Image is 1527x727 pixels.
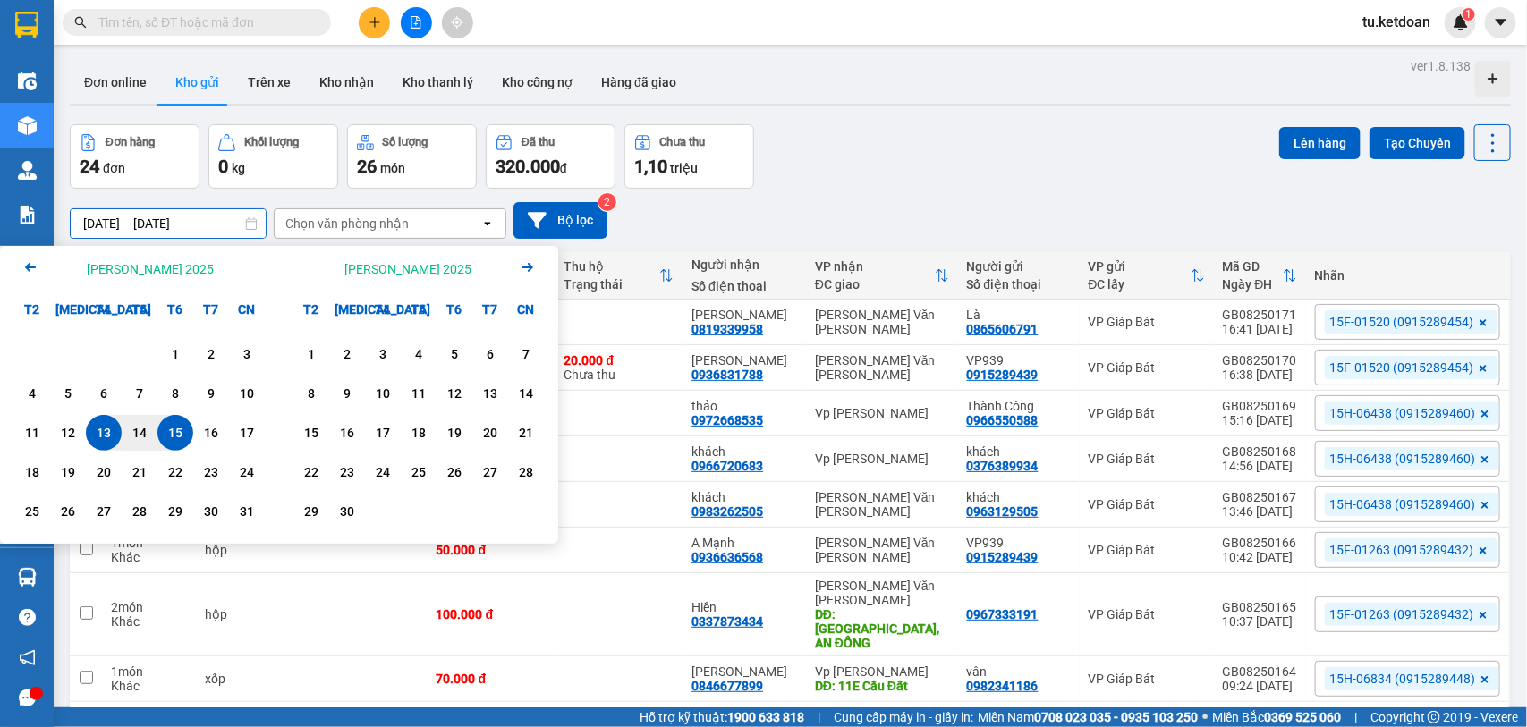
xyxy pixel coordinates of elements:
span: caret-down [1493,14,1509,30]
button: Kho nhận [305,61,388,104]
div: Hiền [691,600,797,614]
div: 21 [127,461,152,483]
div: Đã thu [522,136,555,148]
div: 13 [478,383,503,404]
div: Choose Thứ Bảy, tháng 09 27 2025. It's available. [472,454,508,490]
div: 13 [91,422,116,444]
button: Số lượng26món [347,124,477,189]
span: search [74,16,87,29]
div: 2 [335,343,360,365]
div: 23 [335,461,360,483]
div: T2 [14,292,50,327]
div: Choose Thứ Năm, tháng 09 4 2025. It's available. [401,336,437,372]
div: Trạng thái [564,277,659,292]
div: 28 [513,461,539,483]
div: 0963129505 [967,504,1039,519]
th: Toggle SortBy [1214,252,1306,300]
div: 10:37 [DATE] [1223,614,1297,629]
div: Choose Thứ Ba, tháng 08 26 2025. It's available. [50,494,86,529]
div: [PERSON_NAME] Văn [PERSON_NAME] [815,536,949,564]
div: Khác [111,614,187,629]
div: Thành Công [967,399,1071,413]
div: T4 [365,292,401,327]
div: Choose Thứ Hai, tháng 08 4 2025. It's available. [14,376,50,411]
div: 29 [163,501,188,522]
div: Choose Thứ Sáu, tháng 09 12 2025. It's available. [437,376,472,411]
div: 25 [406,461,431,483]
button: Tạo Chuyến [1370,127,1465,159]
div: Thu hộ [564,259,659,274]
div: T5 [122,292,157,327]
div: Choose Thứ Sáu, tháng 09 26 2025. It's available. [437,454,472,490]
div: Choose Thứ Tư, tháng 08 20 2025. It's available. [86,454,122,490]
div: VP gửi [1089,259,1191,274]
span: món [380,161,405,175]
div: Choose Chủ Nhật, tháng 08 17 2025. It's available. [229,415,265,451]
div: VP Giáp Bát [1089,315,1205,329]
button: Đã thu320.000đ [486,124,615,189]
div: 12 [55,422,81,444]
div: Choose Thứ Hai, tháng 08 18 2025. It's available. [14,454,50,490]
div: 30 [199,501,224,522]
th: Toggle SortBy [1080,252,1214,300]
div: VP Giáp Bát [1089,497,1205,511]
div: khách [691,490,797,504]
span: 15H-06834 (0915289448) [1330,671,1476,687]
div: 17 [370,422,395,444]
div: Choose Thứ Năm, tháng 09 18 2025. It's available. [401,415,437,451]
div: Choose Thứ Sáu, tháng 09 5 2025. It's available. [437,336,472,372]
div: Choose Chủ Nhật, tháng 08 31 2025. It's available. [229,494,265,529]
div: xốp [205,672,296,686]
div: Đơn hàng [106,136,155,148]
div: CN [229,292,265,327]
div: 0865606791 [967,322,1039,336]
div: 0983262505 [691,504,763,519]
div: 20 [478,422,503,444]
span: aim [451,16,463,29]
div: 15 [163,422,188,444]
div: 4 [406,343,431,365]
button: Khối lượng0kg [208,124,338,189]
button: Đơn online [70,61,161,104]
div: 17 [234,422,259,444]
div: 26 [442,461,467,483]
button: Next month. [517,257,539,281]
div: 15 [299,422,324,444]
div: Choose Thứ Tư, tháng 09 17 2025. It's available. [365,415,401,451]
div: 3 [234,343,259,365]
span: 26 [357,156,377,177]
div: VP Giáp Bát [1089,543,1205,557]
div: 11 [406,383,431,404]
div: [PERSON_NAME] Văn [PERSON_NAME] [815,353,949,382]
div: Choose Chủ Nhật, tháng 08 3 2025. It's available. [229,336,265,372]
div: 7 [127,383,152,404]
div: Số điện thoại [691,279,797,293]
button: plus [359,7,390,38]
span: 0 [218,156,228,177]
div: T6 [437,292,472,327]
div: ĐC giao [815,277,935,292]
div: 2 [199,343,224,365]
div: VP nhận [815,259,935,274]
div: Choose Thứ Ba, tháng 08 5 2025. It's available. [50,376,86,411]
div: T7 [193,292,229,327]
div: Choose Thứ Ba, tháng 09 2 2025. It's available. [329,336,365,372]
div: thảo [691,399,797,413]
div: Chị Giang [691,664,797,679]
div: Vương [691,353,797,368]
svg: Arrow Left [20,257,41,278]
div: Chưa thu [660,136,706,148]
div: 19 [55,461,81,483]
div: 14 [513,383,539,404]
div: VP939 [967,536,1071,550]
div: A Mạnh [691,536,797,550]
div: Selected start date. Thứ Tư, tháng 08 13 2025. It's available. [86,415,122,451]
span: 15H-06438 (0915289460) [1330,451,1476,467]
div: Choose Thứ Ba, tháng 09 16 2025. It's available. [329,415,365,451]
div: Số điện thoại [967,277,1071,292]
div: 8 [163,383,188,404]
div: 29 [299,501,324,522]
div: [PERSON_NAME] 2025 [344,260,471,278]
div: 27 [478,461,503,483]
th: Toggle SortBy [555,252,683,300]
